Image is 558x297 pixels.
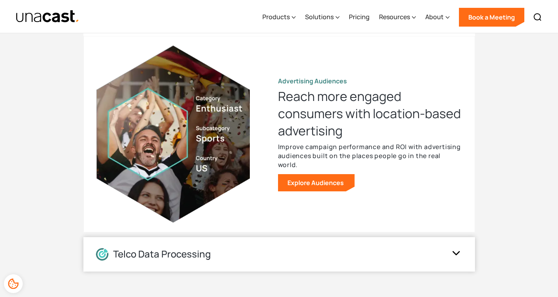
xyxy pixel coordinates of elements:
[349,1,370,33] a: Pricing
[278,174,355,191] a: Explore Audiences
[278,88,462,139] h3: Reach more engaged consumers with location-based advertising
[305,1,339,33] div: Solutions
[278,77,347,85] strong: Advertising Audiences
[425,1,450,33] div: About
[533,13,542,22] img: Search icon
[425,12,444,22] div: About
[96,45,250,223] img: Advertising Audiences at a sporting event
[96,248,108,261] img: Location Data Processing icon
[459,8,524,27] a: Book a Meeting
[305,12,334,22] div: Solutions
[16,10,79,23] img: Unacast text logo
[113,248,211,260] div: Telco Data Processing
[262,12,290,22] div: Products
[278,142,462,169] p: Improve campaign performance and ROI with advertising audiences built on the places people go in ...
[379,12,410,22] div: Resources
[379,1,416,33] div: Resources
[262,1,296,33] div: Products
[4,274,23,293] div: Cookie Preferences
[16,10,79,23] a: home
